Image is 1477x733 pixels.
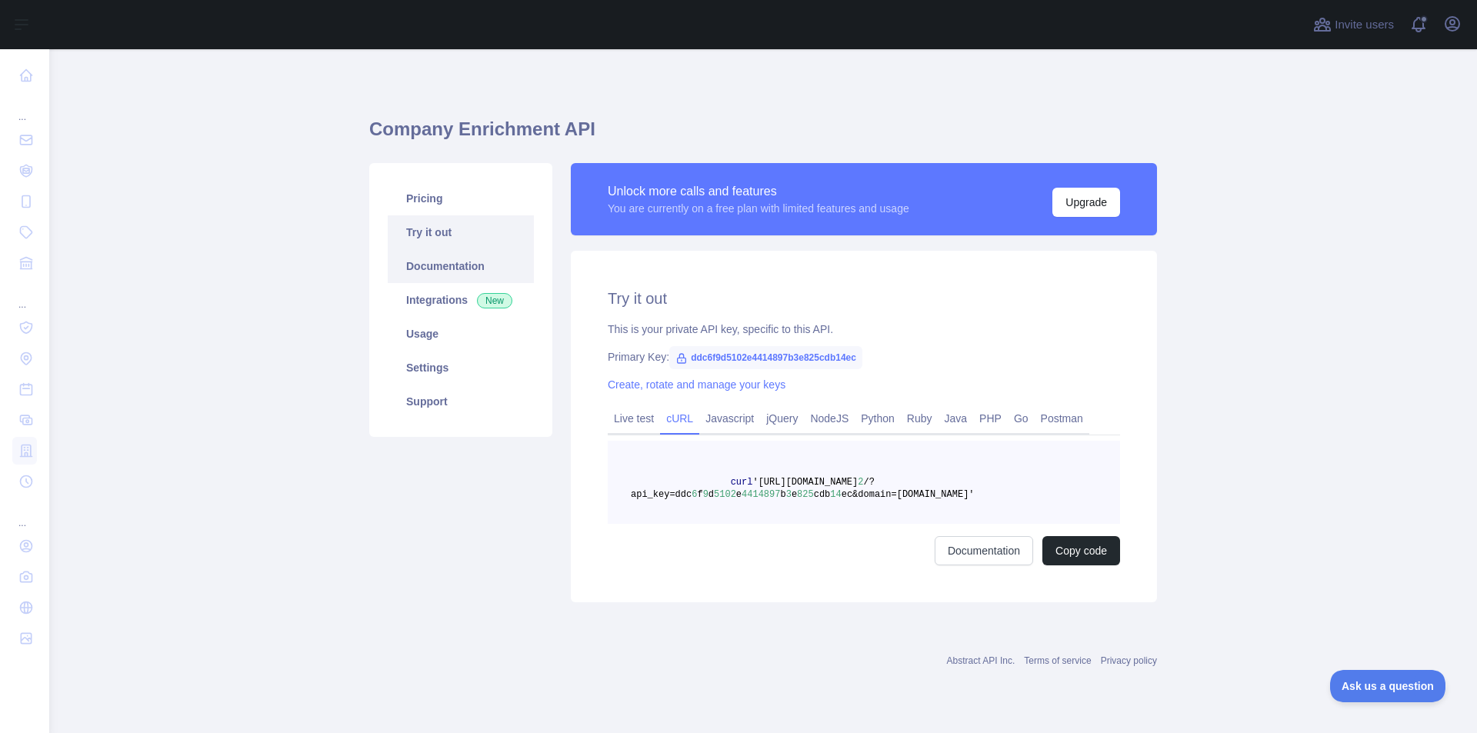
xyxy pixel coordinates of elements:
[1035,406,1089,431] a: Postman
[855,406,901,431] a: Python
[608,406,660,431] a: Live test
[12,498,37,529] div: ...
[804,406,855,431] a: NodeJS
[858,477,863,488] span: 2
[1310,12,1397,37] button: Invite users
[814,489,831,500] span: cdb
[797,489,814,500] span: 825
[780,489,785,500] span: b
[760,406,804,431] a: jQuery
[736,489,742,500] span: e
[1042,536,1120,565] button: Copy code
[1335,16,1394,34] span: Invite users
[1024,655,1091,666] a: Terms of service
[901,406,939,431] a: Ruby
[697,489,702,500] span: f
[842,489,975,500] span: ec&domain=[DOMAIN_NAME]'
[1008,406,1035,431] a: Go
[947,655,1015,666] a: Abstract API Inc.
[731,477,753,488] span: curl
[708,489,714,500] span: d
[786,489,792,500] span: 3
[12,280,37,311] div: ...
[608,378,785,391] a: Create, rotate and manage your keys
[692,489,697,500] span: 6
[608,182,909,201] div: Unlock more calls and features
[792,489,797,500] span: e
[669,346,862,369] span: ddc6f9d5102e4414897b3e825cdb14ec
[608,201,909,216] div: You are currently on a free plan with limited features and usage
[388,249,534,283] a: Documentation
[1330,670,1446,702] iframe: Toggle Customer Support
[388,215,534,249] a: Try it out
[935,536,1033,565] a: Documentation
[477,293,512,308] span: New
[1052,188,1120,217] button: Upgrade
[830,489,841,500] span: 14
[608,349,1120,365] div: Primary Key:
[388,385,534,418] a: Support
[608,322,1120,337] div: This is your private API key, specific to this API.
[388,317,534,351] a: Usage
[388,351,534,385] a: Settings
[608,288,1120,309] h2: Try it out
[1101,655,1157,666] a: Privacy policy
[388,182,534,215] a: Pricing
[714,489,736,500] span: 5102
[973,406,1008,431] a: PHP
[742,489,780,500] span: 4414897
[660,406,699,431] a: cURL
[699,406,760,431] a: Javascript
[939,406,974,431] a: Java
[752,477,858,488] span: '[URL][DOMAIN_NAME]
[12,92,37,123] div: ...
[369,117,1157,154] h1: Company Enrichment API
[703,489,708,500] span: 9
[388,283,534,317] a: Integrations New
